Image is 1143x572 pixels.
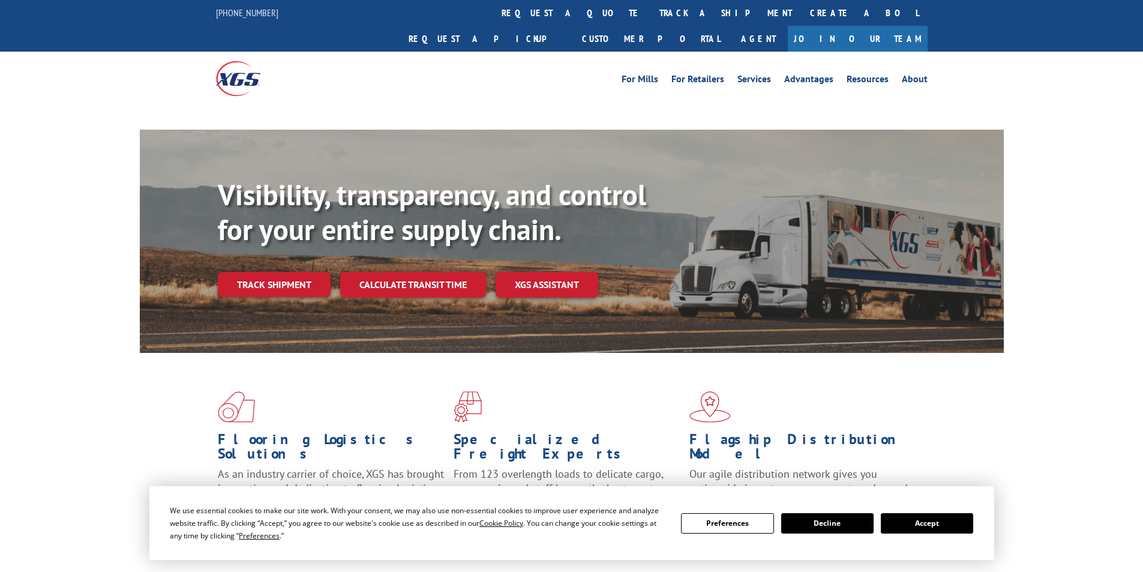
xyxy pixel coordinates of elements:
a: Customer Portal [573,26,729,52]
a: Calculate transit time [340,272,486,298]
a: Advantages [784,74,833,88]
h1: Specialized Freight Experts [454,432,680,467]
button: Decline [781,513,874,534]
a: [PHONE_NUMBER] [216,7,278,19]
h1: Flooring Logistics Solutions [218,432,445,467]
img: xgs-icon-flagship-distribution-model-red [689,391,731,423]
button: Preferences [681,513,773,534]
a: Track shipment [218,272,331,297]
button: Accept [881,513,973,534]
a: Request a pickup [400,26,573,52]
span: As an industry carrier of choice, XGS has brought innovation and dedication to flooring logistics... [218,467,444,510]
div: We use essential cookies to make our site work. With your consent, we may also use non-essential ... [170,504,667,542]
a: Resources [847,74,889,88]
h1: Flagship Distribution Model [689,432,916,467]
a: About [902,74,928,88]
a: Services [737,74,771,88]
div: Cookie Consent Prompt [149,486,994,560]
a: For Retailers [671,74,724,88]
p: From 123 overlength loads to delicate cargo, our experienced staff knows the best way to move you... [454,467,680,520]
a: Agent [729,26,788,52]
a: For Mills [622,74,658,88]
a: XGS ASSISTANT [496,272,598,298]
b: Visibility, transparency, and control for your entire supply chain. [218,176,646,248]
a: Join Our Team [788,26,928,52]
img: xgs-icon-total-supply-chain-intelligence-red [218,391,255,423]
span: Cookie Policy [479,518,523,528]
span: Our agile distribution network gives you nationwide inventory management on demand. [689,467,910,495]
span: Preferences [239,531,280,541]
img: xgs-icon-focused-on-flooring-red [454,391,482,423]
